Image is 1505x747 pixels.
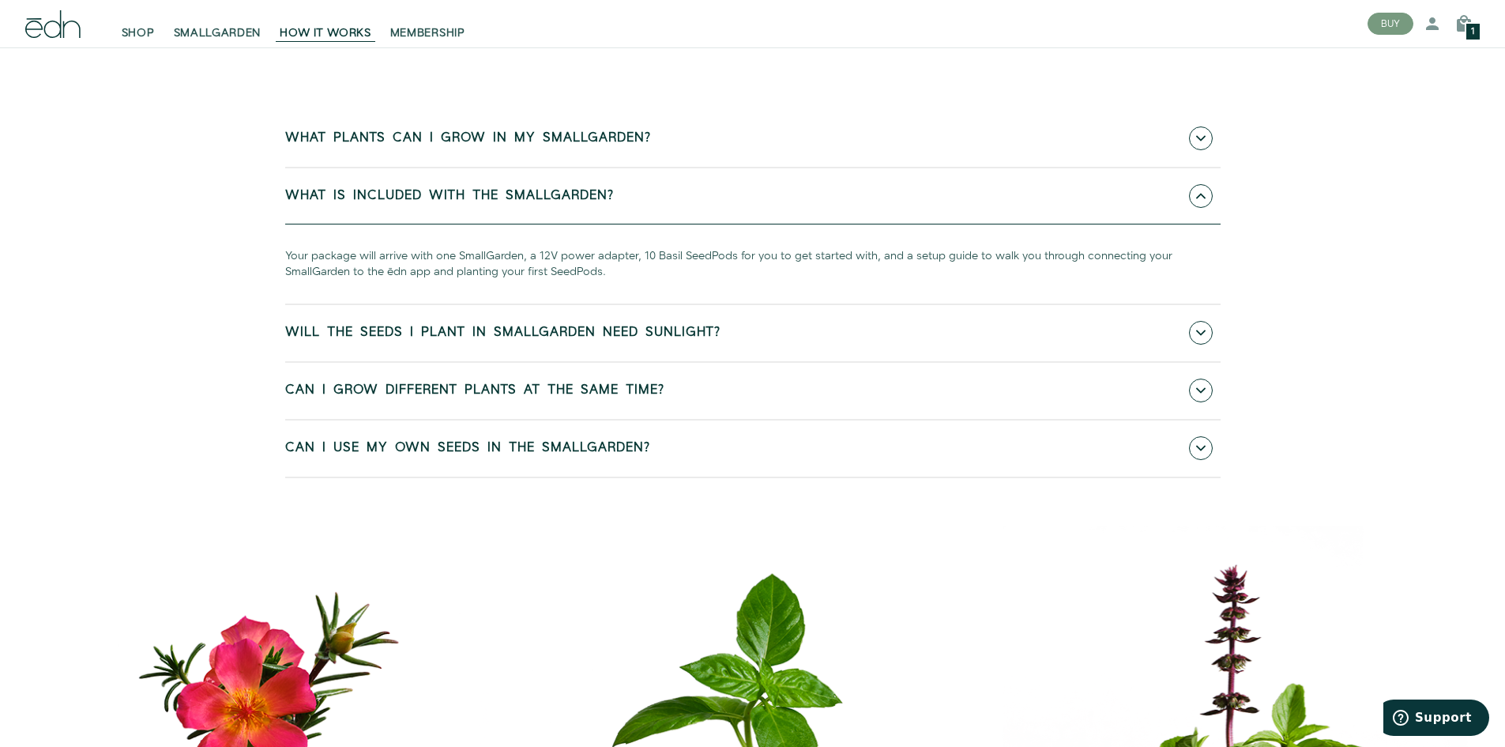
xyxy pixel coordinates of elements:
a: Will the seeds I plant in SmallGarden need sunlight? [285,305,1221,361]
span: Can I grow different plants at the same time? [285,383,664,398]
span: SHOP [122,25,155,41]
a: Can I use my own seeds in the SmallGarden? [285,421,1221,477]
a: What is included with the SmallGarden? [285,168,1221,224]
span: 1 [1471,28,1475,36]
span: What is included with the SmallGarden? [285,189,614,203]
a: HOW IT WORKS [270,6,380,41]
span: What plants can I grow in my SmallGarden? [285,131,651,145]
span: Will the seeds I plant in SmallGarden need sunlight? [285,326,721,340]
a: Can I grow different plants at the same time? [285,363,1221,419]
span: SMALLGARDEN [174,25,261,41]
a: What plants can I grow in my SmallGarden? [285,111,1221,167]
span: Can I use my own seeds in the SmallGarden? [285,441,650,455]
a: SMALLGARDEN [164,6,271,41]
iframe: Opens a widget where you can find more information [1383,700,1489,739]
span: MEMBERSHIP [390,25,465,41]
a: SHOP [112,6,164,41]
div: Your package will arrive with one SmallGarden, a 12V power adapter, 10 Basil SeedPods for you to ... [285,224,1221,304]
button: BUY [1368,13,1413,35]
span: HOW IT WORKS [280,25,371,41]
a: MEMBERSHIP [381,6,475,41]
